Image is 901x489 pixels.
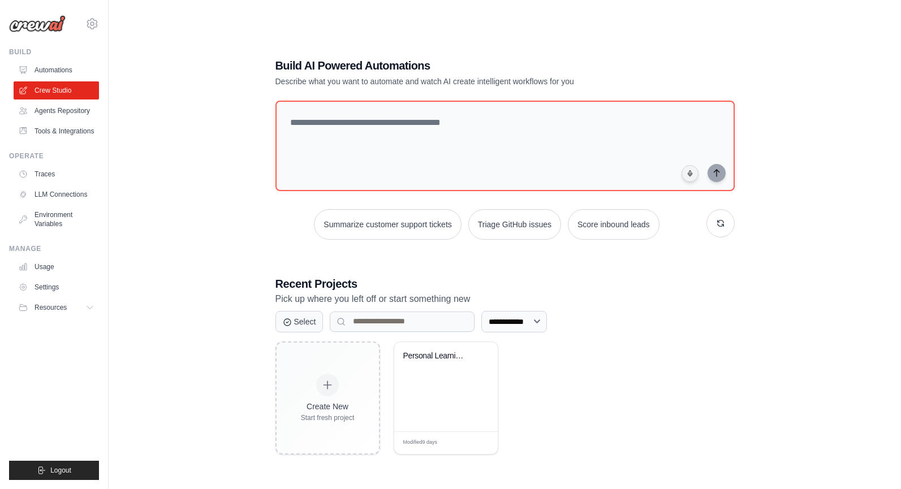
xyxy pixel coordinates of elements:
[14,206,99,233] a: Environment Variables
[50,466,71,475] span: Logout
[314,209,461,240] button: Summarize customer support tickets
[14,298,99,317] button: Resources
[301,401,355,412] div: Create New
[9,244,99,253] div: Manage
[682,165,699,182] button: Click to speak your automation idea
[403,439,438,447] span: Modified 9 days
[14,278,99,296] a: Settings
[9,152,99,161] div: Operate
[9,47,99,57] div: Build
[275,58,656,73] h1: Build AI Powered Automations
[14,61,99,79] a: Automations
[35,303,67,312] span: Resources
[403,351,472,361] div: Personal Learning Management System
[568,209,659,240] button: Score inbound leads
[14,165,99,183] a: Traces
[275,292,735,306] p: Pick up where you left off or start something new
[275,76,656,87] p: Describe what you want to automate and watch AI create intelligent workflows for you
[9,461,99,480] button: Logout
[14,102,99,120] a: Agents Repository
[275,276,735,292] h3: Recent Projects
[14,185,99,204] a: LLM Connections
[14,258,99,276] a: Usage
[468,209,561,240] button: Triage GitHub issues
[706,209,735,237] button: Get new suggestions
[275,311,324,332] button: Select
[301,413,355,422] div: Start fresh project
[14,122,99,140] a: Tools & Integrations
[9,15,66,32] img: Logo
[471,439,480,447] span: Edit
[14,81,99,99] a: Crew Studio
